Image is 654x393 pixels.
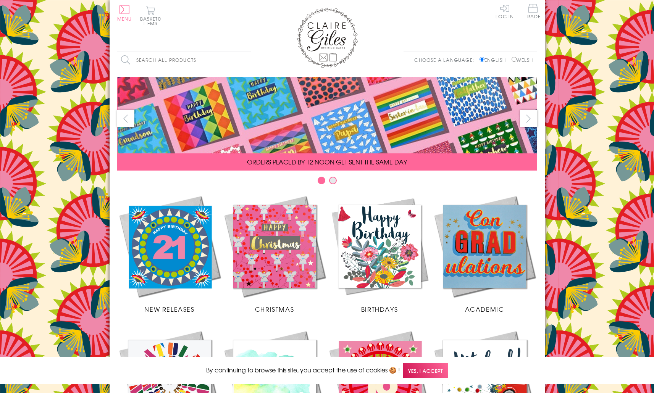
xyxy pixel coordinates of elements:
[327,194,432,314] a: Birthdays
[243,52,251,69] input: Search
[140,6,161,26] button: Basket0 items
[432,194,537,314] a: Academic
[496,4,514,19] a: Log In
[297,8,358,68] img: Claire Giles Greetings Cards
[512,57,517,62] input: Welsh
[117,194,222,314] a: New Releases
[465,304,504,314] span: Academic
[512,56,533,63] label: Welsh
[117,52,251,69] input: Search all products
[525,4,541,20] a: Trade
[247,157,407,166] span: ORDERS PLACED BY 12 NOON GET SENT THE SAME DAY
[117,176,537,188] div: Carousel Pagination
[117,15,132,22] span: Menu
[403,363,448,378] span: Yes, I accept
[414,56,478,63] p: Choose a language:
[480,56,510,63] label: English
[361,304,398,314] span: Birthdays
[318,177,325,184] button: Carousel Page 1 (Current Slide)
[117,110,134,127] button: prev
[525,4,541,19] span: Trade
[520,110,537,127] button: next
[480,57,484,62] input: English
[222,194,327,314] a: Christmas
[329,177,337,184] button: Carousel Page 2
[255,304,294,314] span: Christmas
[117,5,132,21] button: Menu
[144,15,161,27] span: 0 items
[144,304,194,314] span: New Releases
